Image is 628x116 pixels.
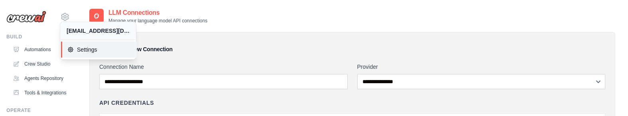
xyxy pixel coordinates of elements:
[10,58,70,70] a: Crew Studio
[108,8,207,18] h2: LLM Connections
[10,72,70,85] a: Agents Repository
[10,86,70,99] a: Tools & Integrations
[6,34,70,40] div: Build
[67,46,130,54] span: Settings
[108,18,207,24] p: Manage your language model API connections
[99,63,348,71] label: Connection Name
[67,27,130,35] div: [EMAIL_ADDRESS][DOMAIN_NAME]
[357,63,606,71] label: Provider
[6,11,46,23] img: Logo
[99,99,154,107] h4: API Credentials
[10,43,70,56] a: Automations
[61,42,137,58] a: Settings
[118,45,173,53] h3: Add New Connection
[6,107,70,114] div: Operate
